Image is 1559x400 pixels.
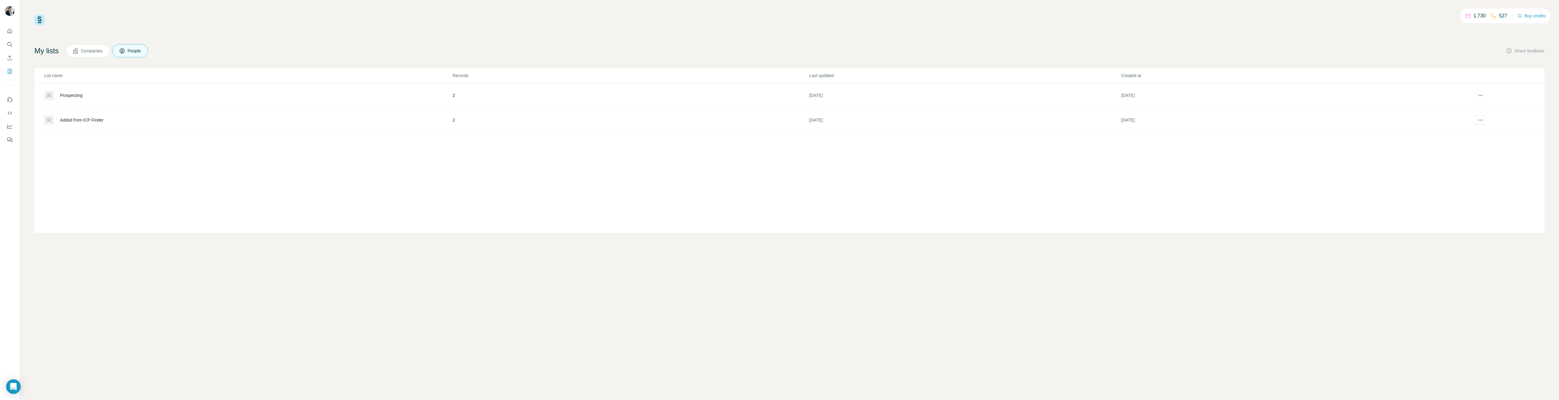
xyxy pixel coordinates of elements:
button: actions [1476,115,1485,125]
p: Records [452,73,808,79]
td: [DATE] [809,108,1121,133]
h4: My lists [34,46,59,56]
button: Use Surfe on LinkedIn [5,94,15,105]
td: [DATE] [1121,83,1433,108]
button: Use Surfe API [5,108,15,119]
button: Share feedback [1506,48,1544,54]
button: Quick start [5,26,15,37]
p: Created at [1121,73,1433,79]
button: Search [5,39,15,50]
img: Avatar [5,6,15,16]
div: Open Intercom Messenger [6,379,21,394]
td: 2 [452,83,809,108]
button: Enrich CSV [5,52,15,63]
p: 1,730 [1473,12,1486,19]
span: People [128,48,142,54]
td: [DATE] [809,83,1121,108]
button: My lists [5,66,15,77]
button: Feedback [5,134,15,145]
button: actions [1476,90,1485,100]
button: Buy credits [1517,12,1546,20]
td: [DATE] [1121,108,1433,133]
p: Last updated [809,73,1121,79]
td: 2 [452,108,809,133]
div: Prospecting [60,92,83,98]
p: 527 [1499,12,1507,19]
img: Surfe Logo [34,15,45,25]
p: List name [44,73,452,79]
span: Companies [81,48,103,54]
button: Dashboard [5,121,15,132]
div: Added from ICP Finder [60,117,104,123]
